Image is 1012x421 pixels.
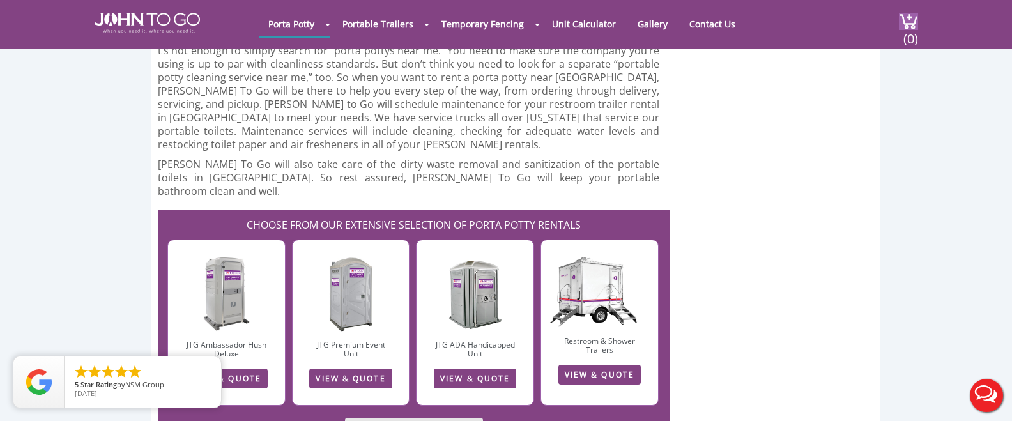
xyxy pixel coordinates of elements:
[127,364,142,379] li: 
[185,369,268,388] a: VIEW & QUOTE
[158,44,659,151] p: t’s not enough to simply search for “porta pottys near me.” You need to make sure the company you...
[187,339,266,359] a: JTG Ambassador Flush Deluxe
[333,11,423,36] a: Portable Trailers
[434,369,516,388] a: VIEW & QUOTE
[326,256,375,332] img: PEU.jpg
[80,379,117,389] span: Star Rating
[628,11,677,36] a: Gallery
[903,20,918,47] span: (0)
[899,13,918,30] img: cart a
[75,381,211,390] span: by
[436,339,515,359] a: JTG ADA Handicapped Unit
[158,158,659,198] p: [PERSON_NAME] To Go will also take care of the dirty waste removal and sanitization of the portab...
[73,364,89,379] li: 
[114,364,129,379] li: 
[26,369,52,395] img: Review Rating
[125,379,164,389] span: NSM Group
[317,339,385,359] a: JTG Premium Event Unit
[541,233,658,328] img: JTG-2-Mini-1_cutout.png
[309,369,392,388] a: VIEW & QUOTE
[164,210,664,233] h2: CHOOSE FROM OUR EXTENSIVE SELECTION OF PORTA POTTY RENTALS
[75,388,97,398] span: [DATE]
[100,364,116,379] li: 
[259,11,324,36] a: Porta Potty
[542,11,625,36] a: Unit Calculator
[202,256,251,332] img: AFD-1.jpg
[564,335,635,355] a: Restroom & Shower Trailers
[432,11,533,36] a: Temporary Fencing
[95,13,200,33] img: JOHN to go
[961,370,1012,421] button: Live Chat
[87,364,102,379] li: 
[558,365,641,385] a: VIEW & QUOTE
[448,256,502,332] img: ADA-1-1.jpg
[75,379,79,389] span: 5
[680,11,745,36] a: Contact Us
